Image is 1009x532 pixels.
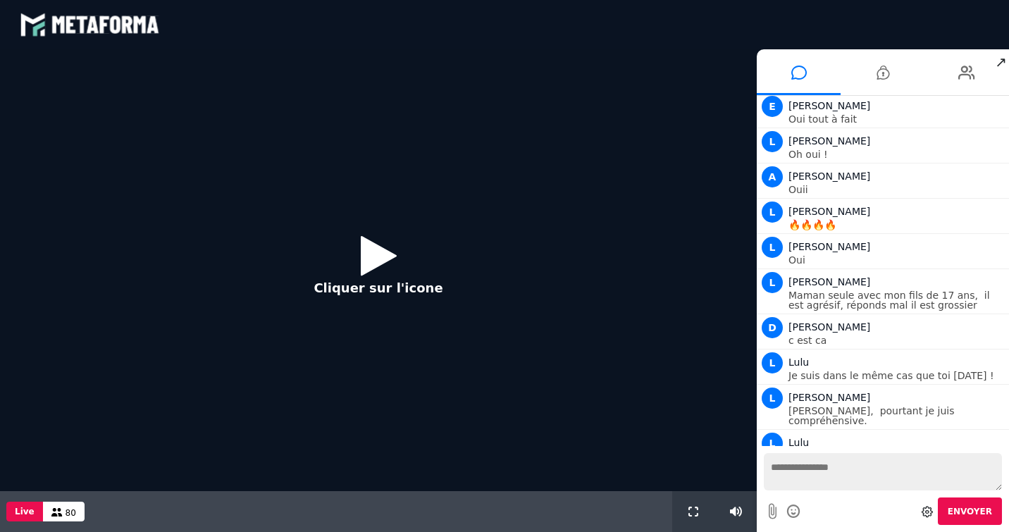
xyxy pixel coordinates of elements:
[993,49,1009,75] span: ↗
[762,96,783,117] span: E
[762,352,783,373] span: L
[762,131,783,152] span: L
[948,507,992,516] span: Envoyer
[788,149,1005,159] p: Oh oui !
[299,225,457,316] button: Cliquer sur l'icone
[788,100,870,111] span: [PERSON_NAME]
[788,241,870,252] span: [PERSON_NAME]
[6,502,43,521] button: Live
[762,317,783,338] span: D
[788,335,1005,345] p: c est ca
[788,276,870,287] span: [PERSON_NAME]
[788,406,1005,426] p: [PERSON_NAME], pourtant je juis compréhensive.
[788,114,1005,124] p: Oui tout à fait
[788,321,870,333] span: [PERSON_NAME]
[938,497,1002,525] button: Envoyer
[788,220,1005,230] p: 🔥🔥🔥🔥
[788,255,1005,265] p: Oui
[762,388,783,409] span: L
[788,185,1005,194] p: Ouii
[762,202,783,223] span: L
[762,433,783,454] span: L
[788,171,870,182] span: [PERSON_NAME]
[762,237,783,258] span: L
[788,206,870,217] span: [PERSON_NAME]
[66,508,76,518] span: 80
[762,166,783,187] span: A
[314,278,442,297] p: Cliquer sur l'icone
[788,392,870,403] span: [PERSON_NAME]
[788,437,809,448] span: Lulu
[762,272,783,293] span: L
[788,371,1005,381] p: Je suis dans le même cas que toi [DATE] !
[788,357,809,368] span: Lulu
[788,135,870,147] span: [PERSON_NAME]
[788,290,1005,310] p: Maman seule avec mon fils de 17 ans, il est agrésif, réponds mal il est grossier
